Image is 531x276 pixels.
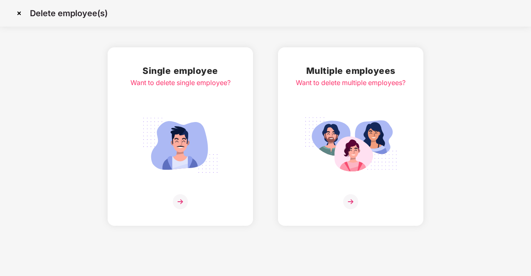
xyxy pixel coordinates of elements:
[173,194,188,209] img: svg+xml;base64,PHN2ZyB4bWxucz0iaHR0cDovL3d3dy53My5vcmcvMjAwMC9zdmciIHdpZHRoPSIzNiIgaGVpZ2h0PSIzNi...
[304,113,397,178] img: svg+xml;base64,PHN2ZyB4bWxucz0iaHR0cDovL3d3dy53My5vcmcvMjAwMC9zdmciIGlkPSJNdWx0aXBsZV9lbXBsb3llZS...
[130,78,231,88] div: Want to delete single employee?
[296,64,406,78] h2: Multiple employees
[130,64,231,78] h2: Single employee
[30,8,108,18] p: Delete employee(s)
[296,78,406,88] div: Want to delete multiple employees?
[343,194,358,209] img: svg+xml;base64,PHN2ZyB4bWxucz0iaHR0cDovL3d3dy53My5vcmcvMjAwMC9zdmciIHdpZHRoPSIzNiIgaGVpZ2h0PSIzNi...
[134,113,227,178] img: svg+xml;base64,PHN2ZyB4bWxucz0iaHR0cDovL3d3dy53My5vcmcvMjAwMC9zdmciIGlkPSJTaW5nbGVfZW1wbG95ZWUiIH...
[12,7,26,20] img: svg+xml;base64,PHN2ZyBpZD0iQ3Jvc3MtMzJ4MzIiIHhtbG5zPSJodHRwOi8vd3d3LnczLm9yZy8yMDAwL3N2ZyIgd2lkdG...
